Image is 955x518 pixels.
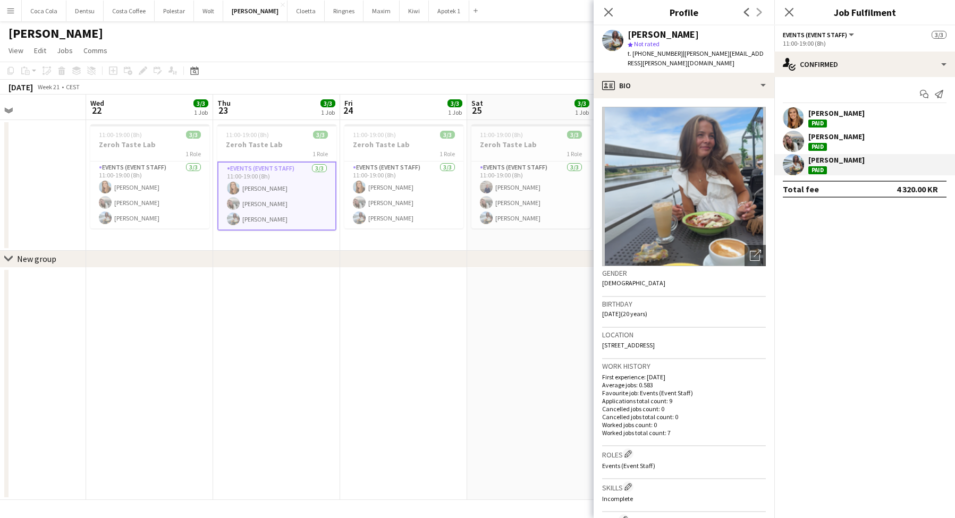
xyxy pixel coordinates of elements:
div: Paid [808,120,827,128]
button: Ringnes [325,1,364,21]
button: Dentsu [66,1,104,21]
img: Crew avatar or photo [602,107,766,266]
div: Bio [594,73,774,98]
app-card-role: Events (Event Staff)3/311:00-19:00 (8h)[PERSON_NAME][PERSON_NAME][PERSON_NAME] [217,162,336,231]
div: [PERSON_NAME] [808,108,865,118]
button: Cloetta [288,1,325,21]
a: View [4,44,28,57]
span: 11:00-19:00 (8h) [353,131,396,139]
span: 3/3 [932,31,946,39]
button: Events (Event Staff) [783,31,856,39]
span: Not rated [634,40,660,48]
div: Open photos pop-in [745,245,766,266]
button: Polestar [155,1,194,21]
span: 3/3 [313,131,328,139]
p: Cancelled jobs count: 0 [602,405,766,413]
a: Edit [30,44,50,57]
span: Comms [83,46,107,55]
span: 1 Role [312,150,328,158]
p: Cancelled jobs total count: 0 [602,413,766,421]
div: 1 Job [194,108,208,116]
div: [PERSON_NAME] [808,132,865,141]
app-job-card: 11:00-19:00 (8h)3/3Zeroh Taste Lab1 RoleEvents (Event Staff)3/311:00-19:00 (8h)[PERSON_NAME][PERS... [471,124,590,228]
h3: Birthday [602,299,766,309]
a: Jobs [53,44,77,57]
span: Sat [471,98,483,108]
p: First experience: [DATE] [602,373,766,381]
p: Applications total count: 9 [602,397,766,405]
span: 11:00-19:00 (8h) [99,131,142,139]
span: Thu [217,98,231,108]
span: 1 Role [440,150,455,158]
button: Maxim [364,1,400,21]
span: Wed [90,98,104,108]
span: View [9,46,23,55]
h3: Zeroh Taste Lab [471,140,590,149]
div: Total fee [783,184,819,194]
h3: Profile [594,5,774,19]
span: t. [PHONE_NUMBER] [628,49,683,57]
h3: Zeroh Taste Lab [344,140,463,149]
div: CEST [66,83,80,91]
div: 4 320.00 KR [897,184,938,194]
span: Fri [344,98,353,108]
h3: Job Fulfilment [774,5,955,19]
span: Jobs [57,46,73,55]
div: Paid [808,143,827,151]
button: [PERSON_NAME] [223,1,288,21]
span: 3/3 [447,99,462,107]
span: [STREET_ADDRESS] [602,341,655,349]
span: 3/3 [193,99,208,107]
span: 24 [343,104,353,116]
app-job-card: 11:00-19:00 (8h)3/3Zeroh Taste Lab1 RoleEvents (Event Staff)3/311:00-19:00 (8h)[PERSON_NAME][PERS... [344,124,463,228]
h3: Roles [602,448,766,460]
span: 1 Role [185,150,201,158]
p: Average jobs: 0.583 [602,381,766,389]
h3: Work history [602,361,766,371]
p: Worked jobs total count: 7 [602,429,766,437]
button: Coca Cola [22,1,66,21]
div: [PERSON_NAME] [808,155,865,165]
span: 1 Role [567,150,582,158]
span: Edit [34,46,46,55]
h3: Zeroh Taste Lab [90,140,209,149]
span: 22 [89,104,104,116]
div: Confirmed [774,52,955,77]
h3: Location [602,330,766,339]
span: Events (Event Staff) [783,31,847,39]
span: 11:00-19:00 (8h) [226,131,269,139]
h3: Zeroh Taste Lab [217,140,336,149]
app-job-card: 11:00-19:00 (8h)3/3Zeroh Taste Lab1 RoleEvents (Event Staff)3/311:00-19:00 (8h)[PERSON_NAME][PERS... [217,124,336,231]
span: 25 [470,104,483,116]
div: 1 Job [575,108,589,116]
span: 3/3 [186,131,201,139]
div: [DATE] [9,82,33,92]
span: Week 21 [35,83,62,91]
h3: Gender [602,268,766,278]
p: Favourite job: Events (Event Staff) [602,389,766,397]
span: 3/3 [440,131,455,139]
span: Events (Event Staff) [602,462,655,470]
span: [DATE] (20 years) [602,310,647,318]
app-card-role: Events (Event Staff)3/311:00-19:00 (8h)[PERSON_NAME][PERSON_NAME][PERSON_NAME] [344,162,463,228]
button: Costa Coffee [104,1,155,21]
button: Wolt [194,1,223,21]
div: [PERSON_NAME] [628,30,699,39]
div: New group [17,253,56,264]
span: 3/3 [567,131,582,139]
span: 3/3 [574,99,589,107]
a: Comms [79,44,112,57]
app-card-role: Events (Event Staff)3/311:00-19:00 (8h)[PERSON_NAME][PERSON_NAME][PERSON_NAME] [471,162,590,228]
span: | [PERSON_NAME][EMAIL_ADDRESS][PERSON_NAME][DOMAIN_NAME] [628,49,764,67]
div: 1 Job [448,108,462,116]
span: 3/3 [320,99,335,107]
button: Apotek 1 [429,1,469,21]
span: 23 [216,104,231,116]
div: 1 Job [321,108,335,116]
h3: Skills [602,481,766,492]
p: Worked jobs count: 0 [602,421,766,429]
button: Kiwi [400,1,429,21]
p: Incomplete [602,495,766,503]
